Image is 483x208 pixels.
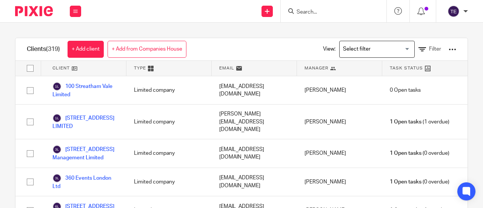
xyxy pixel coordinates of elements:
[126,168,212,196] div: Limited company
[126,76,212,104] div: Limited company
[390,118,449,126] span: (1 overdue)
[212,105,297,139] div: [PERSON_NAME][EMAIL_ADDRESS][DOMAIN_NAME]
[390,86,421,94] span: 0 Open tasks
[46,46,60,52] span: (319)
[212,168,297,196] div: [EMAIL_ADDRESS][DOMAIN_NAME]
[108,41,186,58] a: + Add from Companies House
[297,139,382,167] div: [PERSON_NAME]
[52,145,62,154] img: svg%3E
[126,139,212,167] div: Limited company
[68,41,104,58] a: + Add client
[390,118,421,126] span: 1 Open tasks
[52,82,119,99] a: 100 Streatham Vale Limited
[390,149,449,157] span: (0 overdue)
[52,114,62,123] img: svg%3E
[52,145,119,162] a: [STREET_ADDRESS] Management Limited
[297,168,382,196] div: [PERSON_NAME]
[305,65,328,71] span: Manager
[52,174,62,183] img: svg%3E
[126,105,212,139] div: Limited company
[340,43,410,56] input: Search for option
[212,76,297,104] div: [EMAIL_ADDRESS][DOMAIN_NAME]
[15,6,53,16] img: Pixie
[390,149,421,157] span: 1 Open tasks
[429,46,441,52] span: Filter
[390,178,421,186] span: 1 Open tasks
[390,178,449,186] span: (0 overdue)
[219,65,234,71] span: Email
[52,82,62,91] img: svg%3E
[297,105,382,139] div: [PERSON_NAME]
[52,174,119,190] a: 360 Events London Ltd
[212,139,297,167] div: [EMAIL_ADDRESS][DOMAIN_NAME]
[134,65,146,71] span: Type
[23,61,37,75] input: Select all
[27,45,60,53] h1: Clients
[297,76,382,104] div: [PERSON_NAME]
[296,9,364,16] input: Search
[448,5,460,17] img: svg%3E
[52,65,70,71] span: Client
[312,38,456,60] div: View:
[390,65,423,71] span: Task Status
[339,41,415,58] div: Search for option
[52,114,119,130] a: [STREET_ADDRESS] LIMITED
